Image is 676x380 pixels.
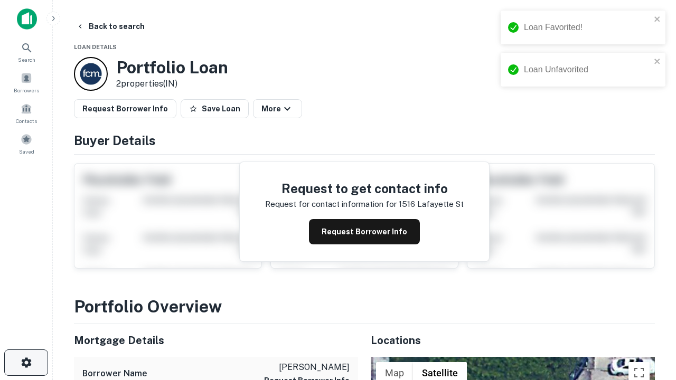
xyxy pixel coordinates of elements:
img: capitalize-icon.png [17,8,37,30]
h5: Mortgage Details [74,332,358,348]
button: Request Borrower Info [74,99,176,118]
h5: Locations [371,332,655,348]
button: close [654,15,661,25]
button: close [654,57,661,67]
p: 1516 lafayette st [399,198,464,211]
button: More [253,99,302,118]
h4: Buyer Details [74,131,655,150]
span: Search [18,55,35,64]
a: Saved [3,129,50,158]
h3: Portfolio Loan [116,58,228,78]
span: Saved [19,147,34,156]
a: Contacts [3,99,50,127]
p: [PERSON_NAME] [264,361,350,374]
button: Back to search [72,17,149,36]
p: 2 properties (IN) [116,78,228,90]
span: Borrowers [14,86,39,94]
iframe: Chat Widget [623,296,676,346]
h4: Request to get contact info [265,179,464,198]
h3: Portfolio Overview [74,294,655,319]
div: Loan Favorited! [524,21,651,34]
span: Contacts [16,117,37,125]
a: Borrowers [3,68,50,97]
a: Search [3,37,50,66]
div: Loan Unfavorited [524,63,651,76]
button: Request Borrower Info [309,219,420,244]
h6: Borrower Name [82,367,147,380]
span: Loan Details [74,44,117,50]
p: Request for contact information for [265,198,397,211]
button: Save Loan [181,99,249,118]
